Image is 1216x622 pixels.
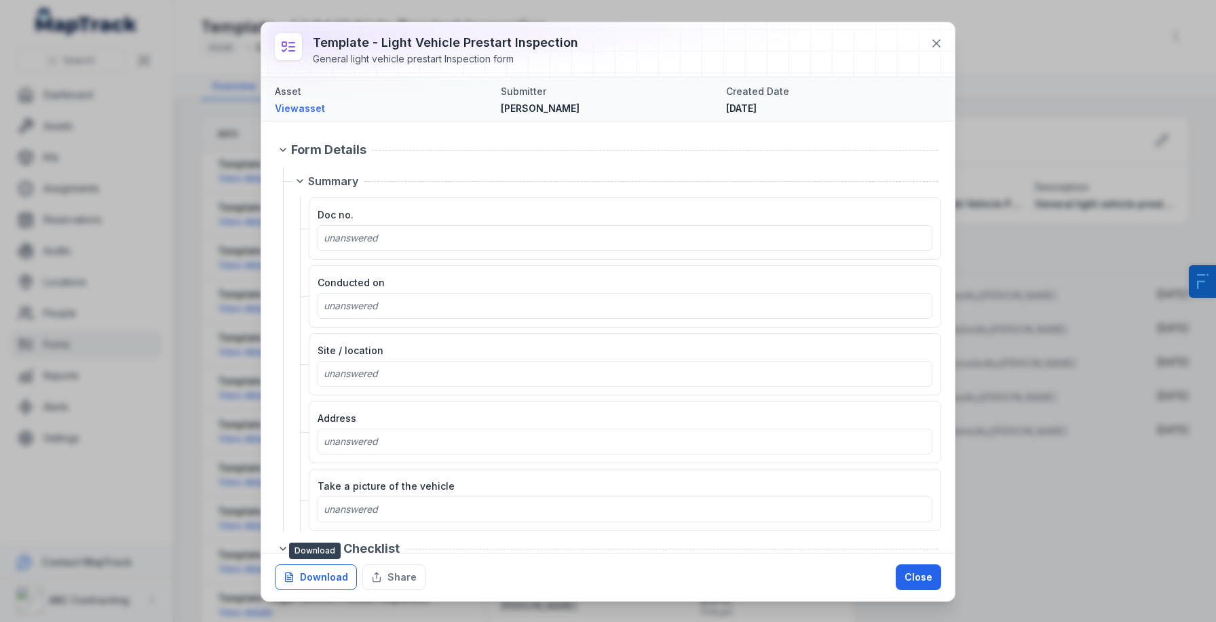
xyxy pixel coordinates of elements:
span: unanswered [324,232,378,244]
span: unanswered [324,300,378,311]
time: 19/08/2025, 12:43:56 pm [726,102,757,114]
span: Conducted on [318,277,385,288]
span: Download [289,543,341,559]
span: Created Date [726,85,789,97]
span: unanswered [324,435,378,447]
h3: Template - Light Vehicle Prestart Inspection [313,33,578,52]
a: Viewasset [275,102,490,115]
button: Download [275,564,357,590]
button: Share [362,564,425,590]
span: Submitter [501,85,546,97]
span: Asset [275,85,301,97]
span: Prestart Checklist [291,539,400,558]
span: Take a picture of the vehicle [318,480,455,492]
span: Site / location [318,345,383,356]
button: Close [896,564,941,590]
span: Doc no. [318,209,354,220]
div: General light vehicle prestart Inspection form [313,52,578,66]
span: [PERSON_NAME] [501,102,579,114]
span: [DATE] [726,102,757,114]
span: unanswered [324,368,378,379]
span: Summary [308,173,358,189]
span: Form Details [291,140,366,159]
span: Address [318,412,356,424]
span: unanswered [324,503,378,515]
